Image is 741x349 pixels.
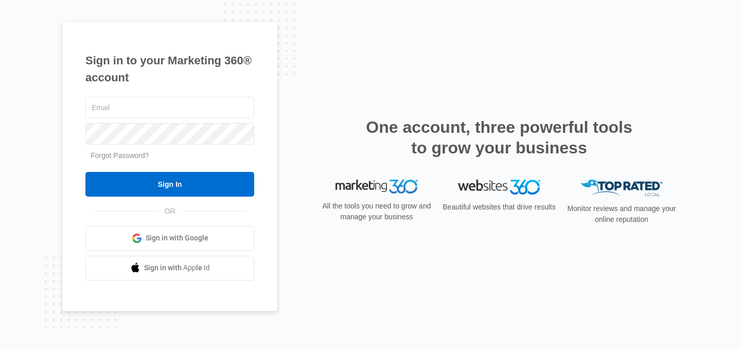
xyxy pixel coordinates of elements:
[458,180,540,195] img: Websites 360
[564,203,679,225] p: Monitor reviews and manage your online reputation
[442,202,557,213] p: Beautiful websites that drive results
[85,52,254,86] h1: Sign in to your Marketing 360® account
[85,226,254,251] a: Sign in with Google
[363,117,636,158] h2: One account, three powerful tools to grow your business
[91,151,149,160] a: Forgot Password?
[336,180,418,194] img: Marketing 360
[157,206,183,217] span: OR
[85,172,254,197] input: Sign In
[85,256,254,281] a: Sign in with Apple Id
[319,201,434,222] p: All the tools you need to grow and manage your business
[146,233,208,243] span: Sign in with Google
[580,180,663,197] img: Top Rated Local
[144,263,210,273] span: Sign in with Apple Id
[85,97,254,118] input: Email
